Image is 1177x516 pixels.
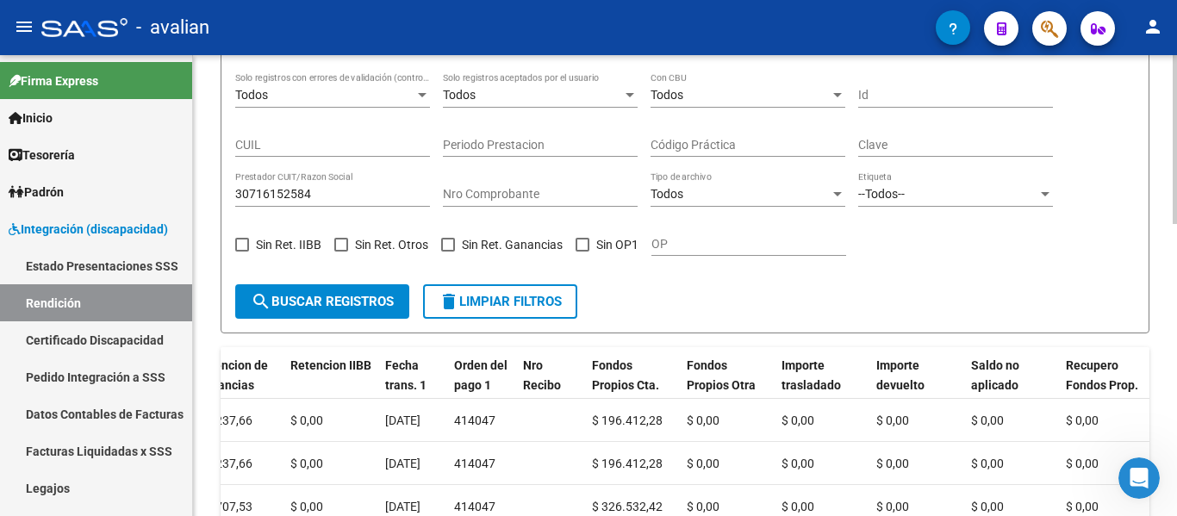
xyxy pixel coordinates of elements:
[439,291,459,312] mat-icon: delete
[9,183,64,202] span: Padrón
[454,500,495,513] span: 414047
[687,457,719,470] span: $ 0,00
[523,358,561,392] span: Nro Recibo
[592,358,659,412] span: Fondos Propios Cta. Disca.
[869,347,964,423] datatable-header-cell: Importe devuelto Cuenta SSS
[971,500,1004,513] span: $ 0,00
[1066,500,1099,513] span: $ 0,00
[189,347,283,423] datatable-header-cell: Retencion de Ganancias
[9,71,98,90] span: Firma Express
[462,234,563,255] span: Sin Ret. Ganancias
[290,358,371,372] span: Retencion IIBB
[9,220,168,239] span: Integración (discapacidad)
[1143,16,1163,37] mat-icon: person
[454,457,495,470] span: 414047
[964,347,1059,423] datatable-header-cell: Saldo no aplicado
[592,413,663,427] span: $ 196.412,28
[687,413,719,427] span: $ 0,00
[290,413,323,427] span: $ 0,00
[687,358,756,412] span: Fondos Propios Otra Cta.
[651,187,683,201] span: Todos
[385,457,420,470] span: [DATE]
[355,234,428,255] span: Sin Ret. Otros
[14,16,34,37] mat-icon: menu
[256,234,321,255] span: Sin Ret. IIBB
[775,347,869,423] datatable-header-cell: Importe trasladado
[1059,347,1154,423] datatable-header-cell: Recupero Fondos Prop.
[592,500,663,513] span: $ 326.532,42
[251,294,394,309] span: Buscar registros
[423,284,577,319] button: Limpiar filtros
[782,358,841,392] span: Importe trasladado
[196,500,252,513] span: $ 8.707,53
[592,457,663,470] span: $ 196.412,28
[1066,457,1099,470] span: $ 0,00
[385,413,420,427] span: [DATE]
[858,187,905,201] span: --Todos--
[876,457,909,470] span: $ 0,00
[378,347,447,423] datatable-header-cell: Fecha trans. 1
[782,413,814,427] span: $ 0,00
[385,500,420,513] span: [DATE]
[283,347,378,423] datatable-header-cell: Retencion IIBB
[651,88,683,102] span: Todos
[876,413,909,427] span: $ 0,00
[971,457,1004,470] span: $ 0,00
[9,146,75,165] span: Tesorería
[235,88,268,102] span: Todos
[439,294,562,309] span: Limpiar filtros
[447,347,516,423] datatable-header-cell: Orden del pago 1
[443,88,476,102] span: Todos
[136,9,209,47] span: - avalian
[876,500,909,513] span: $ 0,00
[454,358,508,392] span: Orden del pago 1
[687,500,719,513] span: $ 0,00
[196,457,252,470] span: $ 5.237,66
[1118,457,1160,499] iframe: Intercom live chat
[1066,413,1099,427] span: $ 0,00
[251,291,271,312] mat-icon: search
[782,457,814,470] span: $ 0,00
[876,358,942,412] span: Importe devuelto Cuenta SSS
[290,457,323,470] span: $ 0,00
[971,413,1004,427] span: $ 0,00
[235,284,409,319] button: Buscar registros
[596,234,638,255] span: Sin OP1
[196,413,252,427] span: $ 5.237,66
[585,347,680,423] datatable-header-cell: Fondos Propios Cta. Disca.
[454,413,495,427] span: 414047
[516,347,585,423] datatable-header-cell: Nro Recibo
[9,109,53,127] span: Inicio
[1066,358,1138,392] span: Recupero Fondos Prop.
[680,347,775,423] datatable-header-cell: Fondos Propios Otra Cta.
[782,500,814,513] span: $ 0,00
[385,358,427,392] span: Fecha trans. 1
[196,358,268,392] span: Retencion de Ganancias
[290,500,323,513] span: $ 0,00
[971,358,1019,392] span: Saldo no aplicado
